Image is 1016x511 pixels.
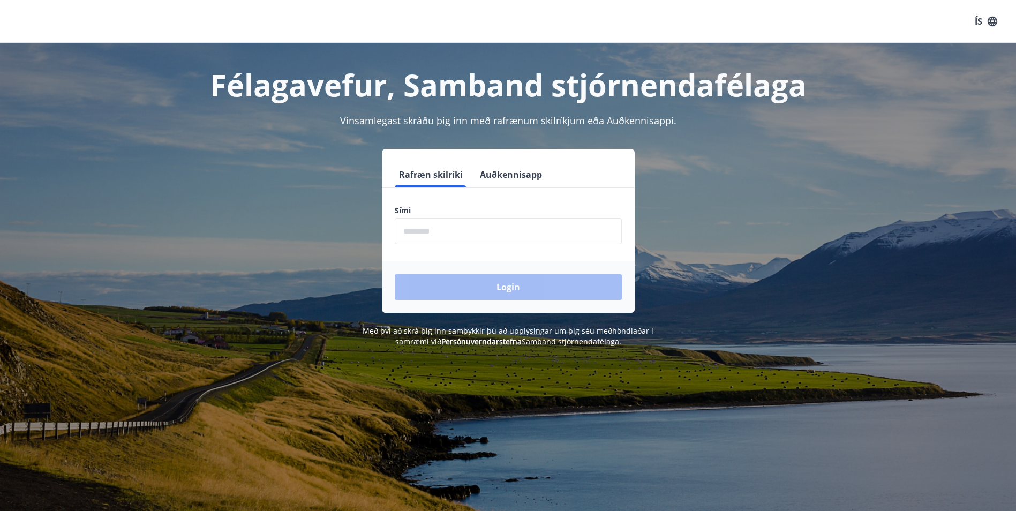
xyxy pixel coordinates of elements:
a: Persónuverndarstefna [441,336,522,347]
label: Sími [395,205,622,216]
h1: Félagavefur, Samband stjórnendafélaga [136,64,881,105]
button: Auðkennisapp [476,162,546,187]
span: Með því að skrá þig inn samþykkir þú að upplýsingar um þig séu meðhöndlaðar í samræmi við Samband... [363,326,653,347]
button: ÍS [969,12,1003,31]
button: Rafræn skilríki [395,162,467,187]
span: Vinsamlegast skráðu þig inn með rafrænum skilríkjum eða Auðkennisappi. [340,114,676,127]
